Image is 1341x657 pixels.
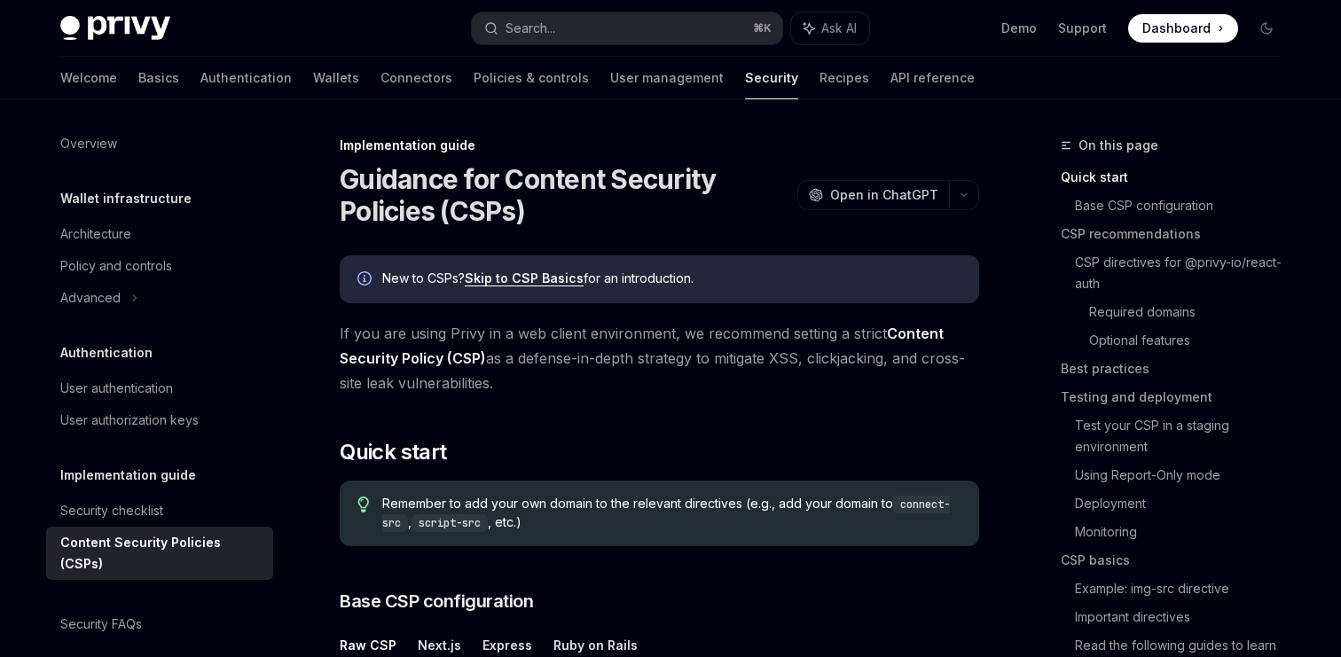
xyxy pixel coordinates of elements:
[745,57,798,99] a: Security
[1075,192,1295,220] a: Base CSP configuration
[1075,518,1295,546] a: Monitoring
[1061,220,1295,248] a: CSP recommendations
[1089,326,1295,355] a: Optional features
[382,270,961,289] div: New to CSPs? for an introduction.
[1075,411,1295,461] a: Test your CSP in a staging environment
[357,497,370,512] svg: Tip
[200,57,292,99] a: Authentication
[797,180,949,210] button: Open in ChatGPT
[1075,489,1295,518] a: Deployment
[1252,14,1281,43] button: Toggle dark mode
[412,514,488,532] code: script-src
[313,57,359,99] a: Wallets
[1089,298,1295,326] a: Required domains
[60,614,142,635] div: Security FAQs
[382,495,961,532] span: Remember to add your own domain to the relevant directives (e.g., add your domain to , , etc.)
[46,250,273,282] a: Policy and controls
[340,438,446,466] span: Quick start
[821,20,857,37] span: Ask AI
[60,410,199,431] div: User authorization keys
[60,133,117,154] div: Overview
[60,378,173,399] div: User authentication
[1061,355,1295,383] a: Best practices
[1061,546,1295,575] a: CSP basics
[340,321,979,395] span: If you are using Privy in a web client environment, we recommend setting a strict as a defense-in...
[46,218,273,250] a: Architecture
[819,57,869,99] a: Recipes
[1075,248,1295,298] a: CSP directives for @privy-io/react-auth
[60,188,192,209] h5: Wallet infrastructure
[46,372,273,404] a: User authentication
[830,186,938,204] span: Open in ChatGPT
[1128,14,1238,43] a: Dashboard
[465,270,584,286] a: Skip to CSP Basics
[340,163,790,227] h1: Guidance for Content Security Policies (CSPs)
[46,608,273,640] a: Security FAQs
[60,255,172,277] div: Policy and controls
[60,57,117,99] a: Welcome
[46,495,273,527] a: Security checklist
[60,465,196,486] h5: Implementation guide
[60,532,263,575] div: Content Security Policies (CSPs)
[46,404,273,436] a: User authorization keys
[472,12,782,44] button: Search...⌘K
[1075,575,1295,603] a: Example: img-src directive
[474,57,589,99] a: Policies & controls
[60,16,170,41] img: dark logo
[46,527,273,580] a: Content Security Policies (CSPs)
[60,342,153,364] h5: Authentication
[138,57,179,99] a: Basics
[791,12,869,44] button: Ask AI
[1075,461,1295,489] a: Using Report-Only mode
[610,57,724,99] a: User management
[1001,20,1037,37] a: Demo
[1142,20,1211,37] span: Dashboard
[1078,135,1158,156] span: On this page
[340,589,533,614] span: Base CSP configuration
[1058,20,1107,37] a: Support
[890,57,975,99] a: API reference
[380,57,452,99] a: Connectors
[1061,383,1295,411] a: Testing and deployment
[1075,603,1295,631] a: Important directives
[753,21,772,35] span: ⌘ K
[506,18,555,39] div: Search...
[60,287,121,309] div: Advanced
[60,223,131,245] div: Architecture
[46,128,273,160] a: Overview
[1061,163,1295,192] a: Quick start
[340,137,979,154] div: Implementation guide
[382,496,950,532] code: connect-src
[60,500,163,521] div: Security checklist
[357,271,375,289] svg: Info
